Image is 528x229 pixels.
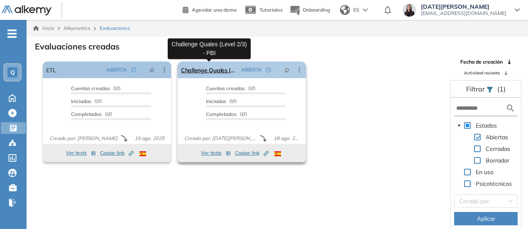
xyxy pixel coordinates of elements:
span: Creado por: [PERSON_NAME] [46,135,121,142]
span: Estados [476,122,497,129]
span: Agendar una demo [192,7,237,13]
button: Copiar link [235,148,269,158]
span: Completados [71,111,102,117]
span: Actividad reciente [464,70,500,76]
span: Q [10,69,15,76]
span: Fecha de creación [460,58,503,66]
span: Alkymetrics [64,25,90,31]
div: Challenge Quales (Level 2/3) - PBI [168,38,251,59]
a: ETL [46,62,56,78]
button: Copiar link [100,148,134,158]
button: Onboarding [289,1,330,19]
iframe: Chat Widget [486,189,528,229]
span: pushpin [149,66,155,73]
button: pushpin [278,63,296,76]
span: Copiar link [235,149,269,157]
span: 0/0 [206,98,237,104]
span: check-circle [131,67,136,72]
img: world [340,5,350,15]
span: Cerradas [484,144,512,154]
span: ABIERTA [106,66,127,74]
a: Agendar una demo [183,4,237,14]
span: Psicotécnicos [474,179,513,189]
span: Creado por: [DATE][PERSON_NAME] [181,135,260,142]
span: Copiar link [100,149,134,157]
button: Aplicar [454,212,518,225]
span: Aplicar [477,214,495,223]
span: check-circle [266,67,271,72]
span: Abiertas [486,133,508,141]
span: (1) [497,84,506,94]
span: 0/0 [206,85,255,91]
button: Ver tests [66,148,96,158]
img: arrow [363,8,368,12]
span: Cuentas creadas [206,85,245,91]
span: 0/0 [206,111,247,117]
span: Iniciadas [206,98,226,104]
span: En uso [476,168,494,176]
span: Cerradas [486,145,510,153]
span: Filtrar [466,85,486,93]
span: Iniciadas [71,98,91,104]
span: Onboarding [303,7,330,13]
img: ESP [139,151,146,156]
span: En uso [474,167,495,177]
i: - [7,33,17,34]
a: Inicio [33,25,54,32]
button: Ver tests [201,148,231,158]
span: ES [353,6,359,14]
span: 0/0 [71,98,102,104]
span: Psicotécnicos [476,180,512,187]
a: Challenge Quales (Level 2/3) - PBI [181,62,238,78]
span: Borrador [484,155,511,165]
img: ESP [274,151,281,156]
span: Borrador [486,157,509,164]
span: 0/0 [71,85,120,91]
span: [EMAIL_ADDRESS][DOMAIN_NAME] [421,10,506,17]
span: 0/0 [71,111,112,117]
span: Abiertas [484,132,510,142]
span: Evaluaciones [100,25,130,32]
span: caret-down [457,123,461,128]
span: Estados [474,121,499,131]
div: Widget de chat [486,189,528,229]
span: 18 ago. 2025 [270,135,303,142]
span: pushpin [284,66,290,73]
span: [DATE][PERSON_NAME] [421,3,506,10]
span: 19 ago. 2025 [131,135,168,142]
span: ABIERTA [241,66,262,74]
button: pushpin [143,63,161,76]
span: Cuentas creadas [71,85,110,91]
span: Completados [206,111,237,117]
span: Tutoriales [259,7,283,13]
img: search icon [506,103,516,113]
h3: Evaluaciones creadas [35,42,120,52]
img: Logo [2,5,51,16]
